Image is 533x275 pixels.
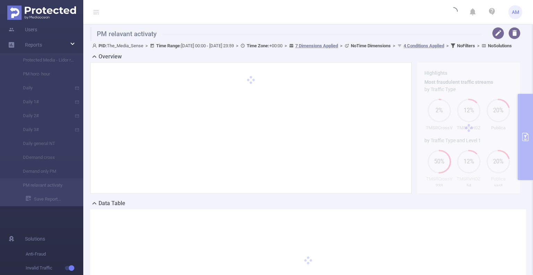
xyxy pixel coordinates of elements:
[457,43,475,48] b: No Filters
[282,43,289,48] span: >
[391,43,397,48] span: >
[404,43,444,48] u: 4 Conditions Applied
[295,43,338,48] u: 7 Dimensions Applied
[156,43,181,48] b: Time Range:
[90,27,482,41] h1: PM relavant activaty
[512,5,519,19] span: AM
[25,232,45,246] span: Solutions
[338,43,345,48] span: >
[99,199,125,208] h2: Data Table
[488,43,512,48] b: No Solutions
[26,247,83,261] span: Anti-Fraud
[351,43,391,48] b: No Time Dimensions
[26,261,83,275] span: Invalid Traffic
[99,43,107,48] b: PID:
[99,52,122,61] h2: Overview
[444,43,451,48] span: >
[25,38,42,52] a: Reports
[25,42,42,48] span: Reports
[143,43,150,48] span: >
[92,43,99,48] i: icon: user
[247,43,269,48] b: Time Zone:
[449,7,458,17] i: icon: loading
[234,43,240,48] span: >
[7,6,76,20] img: Protected Media
[8,23,37,37] a: Users
[475,43,482,48] span: >
[92,43,512,48] span: The_Media_Sense [DATE] 00:00 - [DATE] 23:59 +00:00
